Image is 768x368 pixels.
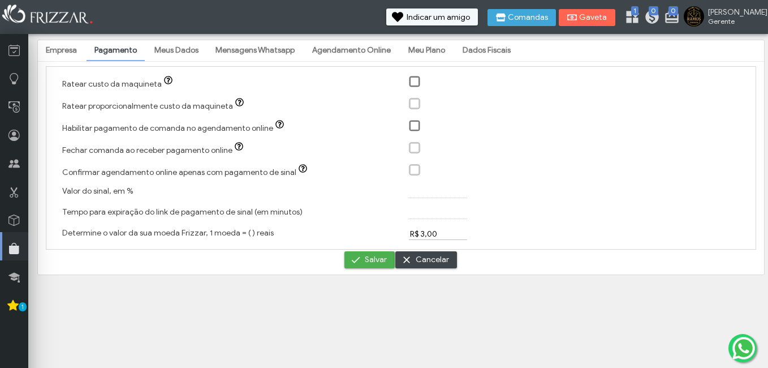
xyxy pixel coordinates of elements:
[62,101,249,111] label: Ratear proporcionalmente custo da maquineta
[19,302,27,311] span: 1
[146,41,206,60] a: Meus Dados
[208,41,303,60] a: Mensagens Whatsapp
[296,164,312,176] button: Confirmar agendamento online apenas com pagamento de sinal
[559,9,615,26] button: Gaveta
[233,98,249,109] button: Ratear proporcionalmente custo da maquineta
[668,6,678,15] span: 0
[62,207,303,217] label: Tempo para expiração do link de pagamento de sinal (em minutos)
[365,251,387,268] span: Salvar
[62,146,249,155] label: Fechar comanda ao receber pagamento online
[664,9,675,27] a: 0
[407,14,470,22] span: Indicar um amigo
[631,6,638,15] span: 1
[62,186,133,196] label: Valor do sinal, em %
[344,251,395,268] button: Salvar
[487,9,556,26] button: Comandas
[624,9,636,27] a: 1
[708,17,759,25] span: Gerente
[708,7,759,17] span: [PERSON_NAME]
[273,120,289,131] button: Habilitar pagamento de comanda no agendamento online
[684,6,762,29] a: [PERSON_NAME] Gerente
[649,6,658,15] span: 0
[87,41,145,60] a: Pagamento
[386,8,478,25] button: Indicar um amigo
[416,251,449,268] span: Cancelar
[455,41,519,60] a: Dados Fiscais
[62,79,178,89] label: Ratear custo da maquineta
[304,41,399,60] a: Agendamento Online
[62,123,290,133] label: Habilitar pagamento de comanda no agendamento online
[162,76,178,87] button: Ratear custo da maquineta
[232,142,248,153] button: Fechar comanda ao receber pagamento online
[579,14,607,22] span: Gaveta
[400,41,453,60] a: Meu Plano
[395,251,457,268] button: Cancelar
[62,228,274,238] label: Determine o valor da sua moeda Frizzar, 1 moeda = ( ) reais
[730,335,757,362] img: whatsapp.png
[644,9,655,27] a: 0
[508,14,548,22] span: Comandas
[62,168,313,177] label: Confirmar agendamento online apenas com pagamento de sinal
[38,41,85,60] a: Empresa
